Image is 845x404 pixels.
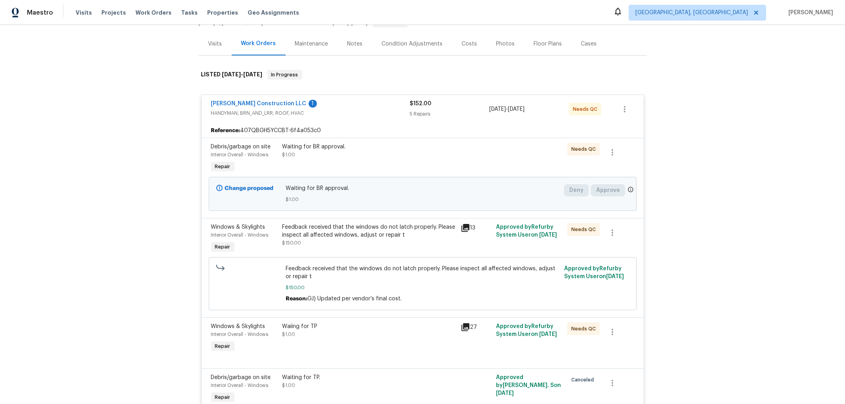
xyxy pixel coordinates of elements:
div: Work Orders [241,40,276,47]
span: Approved by Refurby System User on [496,224,557,238]
span: Feedback received that the windows do not latch properly. Please inspect all affected windows, ad... [286,265,559,281]
span: Debris/garbage on site [211,375,271,380]
span: $150.00 [282,241,301,245]
span: $1.00 [282,152,296,157]
div: Cases [581,40,597,48]
span: - [489,105,525,113]
span: Debris/garbage on site [211,144,271,150]
div: 5 Repairs [410,110,490,118]
span: Projects [101,9,126,17]
span: Work Orders [135,9,172,17]
span: [GEOGRAPHIC_DATA], [GEOGRAPHIC_DATA] [635,9,748,17]
span: Interior Overall - Windows [211,152,269,157]
span: Interior Overall - Windows [211,332,269,337]
span: $152.00 [410,101,432,106]
span: $1.00 [282,383,296,388]
button: Deny [564,184,589,196]
span: $1.00 [286,195,559,203]
span: [DATE] [199,20,216,25]
span: [DATE] [539,332,557,337]
span: [DATE] [489,106,506,112]
div: LISTED [DATE]-[DATE]In Progress [199,62,647,87]
span: Approved by Refurby System User on [564,266,624,279]
span: Interior Overall - Windows [211,233,269,237]
span: Canceled [571,376,597,384]
span: Listed [315,20,408,25]
span: - [222,72,263,77]
span: Only a market manager or an area construction manager can approve [628,186,634,195]
div: Photos [496,40,515,48]
div: 27 [461,322,492,332]
span: Needs QC [573,105,601,113]
div: Maintenance [295,40,328,48]
b: Reference: [211,127,240,135]
span: [DATE] [244,72,263,77]
span: Approved by Refurby System User on [496,324,557,337]
span: Repair [212,342,234,350]
span: GJ) Updated per vendor’s final cost. [307,296,402,302]
div: 13 [461,223,492,233]
span: [DATE] [222,72,241,77]
div: 407QBGH5YCCBT-6f4a053c0 [202,123,644,138]
span: [DATE] [496,391,514,396]
div: Waiing for TP [282,322,456,330]
b: Change proposed [225,186,274,191]
span: Needs QC [571,325,599,333]
a: [PERSON_NAME] Construction LLC [211,101,307,106]
span: $1.00 [282,332,296,337]
span: Windows & Skylights [211,224,265,230]
span: Maestro [27,9,53,17]
span: Needs QC [571,226,599,233]
div: Floor Plans [534,40,562,48]
span: [DATE] [333,20,349,25]
div: Waiting for BR approval. [282,143,456,151]
div: Notes [347,40,363,48]
button: Approve [591,184,625,196]
span: Tasks [181,10,198,15]
span: [DATE] [351,20,368,25]
span: Approved by [PERSON_NAME]. S on [496,375,561,396]
div: Condition Adjustments [382,40,443,48]
span: [PERSON_NAME] [785,9,833,17]
span: [DATE] [539,232,557,238]
span: Windows & Skylights [211,324,265,329]
span: [DATE] [508,106,525,112]
span: Interior Overall - Windows [211,383,269,388]
h6: LISTED [201,70,263,80]
span: Waiting for BR approval. [286,184,559,192]
span: [DATE] [606,274,624,279]
div: Feedback received that the windows do not latch properly. Please inspect all affected windows, ad... [282,223,456,239]
span: HANDYMAN, BRN_AND_LRR, ROOF, HVAC [211,109,410,117]
span: $150.00 [286,284,559,292]
span: Reason: [286,296,307,302]
span: Repair [212,243,234,251]
div: Visits [208,40,222,48]
span: Repair [212,393,234,401]
span: Visits [76,9,92,17]
span: Repair [212,163,234,171]
div: Waiting for TP. [282,374,456,381]
div: Costs [462,40,477,48]
span: - [333,20,368,25]
span: Needs QC [571,145,599,153]
span: Properties [207,9,238,17]
div: 1 [309,100,317,108]
span: In Progress [268,71,301,79]
span: Geo Assignments [248,9,299,17]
